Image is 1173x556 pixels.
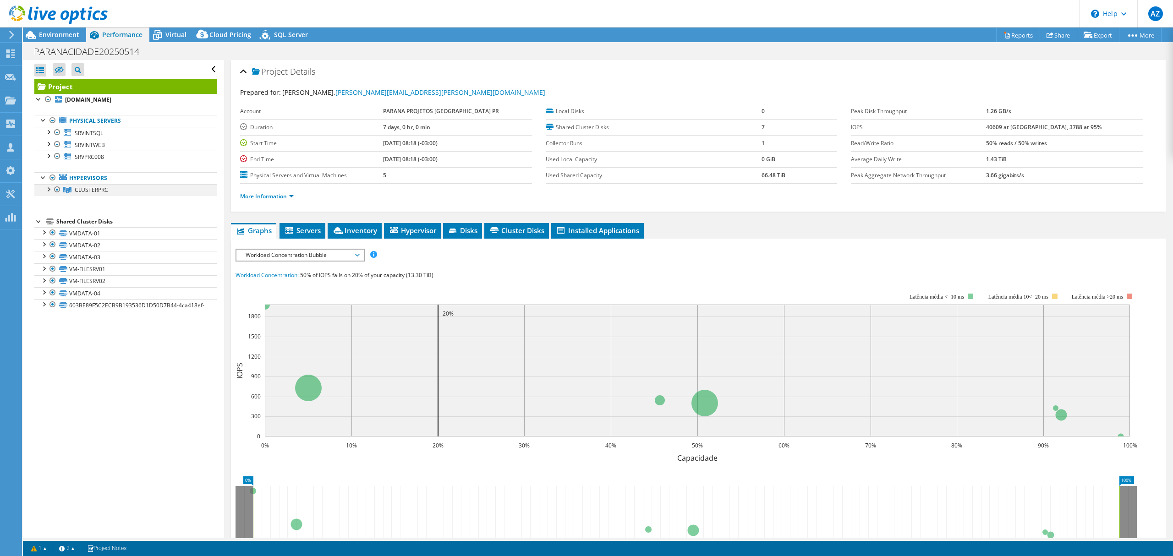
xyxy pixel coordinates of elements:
svg: \n [1091,10,1099,18]
span: Details [290,66,315,77]
span: Installed Applications [556,226,639,235]
text: 50% [692,442,703,449]
span: Performance [102,30,143,39]
a: 603BE89F5C2ECB9B193536D1D50D7B44-4ca418ef- [34,299,217,311]
h1: PARANACIDADE20250514 [30,47,153,57]
b: 0 GiB [762,155,775,163]
text: Capacidade [677,453,718,463]
a: Export [1077,28,1119,42]
label: IOPS [851,123,986,132]
b: 1.26 GB/s [986,107,1011,115]
a: Share [1040,28,1077,42]
div: Shared Cluster Disks [56,216,217,227]
text: 10% [346,442,357,449]
a: VMDATA-02 [34,239,217,251]
span: AZ [1148,6,1163,21]
span: Graphs [236,226,272,235]
label: Local Disks [546,107,762,116]
text: 100% [1123,442,1137,449]
a: More [1119,28,1162,42]
span: Workload Concentration: [236,271,299,279]
text: 80% [951,442,962,449]
span: SQL Server [274,30,308,39]
span: SRVPRC008 [75,153,104,161]
text: 70% [865,442,876,449]
tspan: Latência média 10<=20 ms [988,294,1048,300]
a: Project [34,79,217,94]
label: Average Daily Write [851,155,986,164]
a: Reports [996,28,1040,42]
b: 66.48 TiB [762,171,785,179]
label: Physical Servers and Virtual Machines [240,171,383,180]
text: 600 [251,392,261,400]
text: 60% [778,442,789,449]
label: Read/Write Ratio [851,139,986,148]
a: [PERSON_NAME][EMAIL_ADDRESS][PERSON_NAME][DOMAIN_NAME] [335,88,545,97]
span: Disks [448,226,477,235]
a: SRVINTWEB [34,139,217,151]
a: VM-FILESRV02 [34,275,217,287]
text: 0 [257,432,260,440]
text: 20% [443,310,454,317]
a: VMDATA-03 [34,251,217,263]
text: 90% [1038,442,1049,449]
label: Used Shared Capacity [546,171,762,180]
a: Project Notes [81,543,133,554]
label: Peak Disk Throughput [851,107,986,116]
label: Prepared for: [240,88,281,97]
label: Account [240,107,383,116]
text: 300 [251,412,261,420]
b: 1.43 TiB [986,155,1007,163]
text: IOPS [235,362,245,378]
text: 1500 [248,333,261,340]
text: Latência média >20 ms [1072,294,1124,300]
text: 30% [519,442,530,449]
label: Collector Runs [546,139,762,148]
a: SRVPRC008 [34,151,217,163]
b: 50% reads / 50% writes [986,139,1047,147]
span: SRVINTSQL [75,129,103,137]
b: [DATE] 08:18 (-03:00) [383,139,438,147]
a: More Information [240,192,294,200]
b: 5 [383,171,386,179]
label: Start Time [240,139,383,148]
a: SRVINTSQL [34,127,217,139]
a: 1 [25,543,53,554]
span: Cloud Pricing [209,30,251,39]
label: Peak Aggregate Network Throughput [851,171,986,180]
b: 3.66 gigabits/s [986,171,1024,179]
label: Used Local Capacity [546,155,762,164]
b: [DATE] 08:18 (-03:00) [383,155,438,163]
span: Inventory [332,226,377,235]
span: [PERSON_NAME], [282,88,545,97]
span: Servers [284,226,321,235]
span: CLUSTERPRC [75,186,108,194]
b: 0 [762,107,765,115]
text: 1800 [248,312,261,320]
a: CLUSTERPRC [34,184,217,196]
b: 1 [762,139,765,147]
a: Hypervisors [34,172,217,184]
span: Hypervisor [389,226,436,235]
label: Duration [240,123,383,132]
a: Physical Servers [34,115,217,127]
a: 2 [53,543,81,554]
text: 20% [433,442,444,449]
b: 40609 at [GEOGRAPHIC_DATA], 3788 at 95% [986,123,1102,131]
span: Virtual [165,30,186,39]
span: Workload Concentration Bubble [241,250,359,261]
text: 900 [251,372,261,380]
span: SRVINTWEB [75,141,105,149]
span: Environment [39,30,79,39]
tspan: Latência média <=10 ms [910,294,964,300]
b: PARANA PROJETOS [GEOGRAPHIC_DATA] PR [383,107,499,115]
text: 1200 [248,353,261,360]
span: 50% of IOPS falls on 20% of your capacity (13.30 TiB) [300,271,433,279]
label: End Time [240,155,383,164]
b: 7 days, 0 hr, 0 min [383,123,430,131]
text: 40% [605,442,616,449]
b: [DOMAIN_NAME] [65,96,111,104]
text: 0% [261,442,269,449]
a: VM-FILESRV01 [34,263,217,275]
label: Shared Cluster Disks [546,123,762,132]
